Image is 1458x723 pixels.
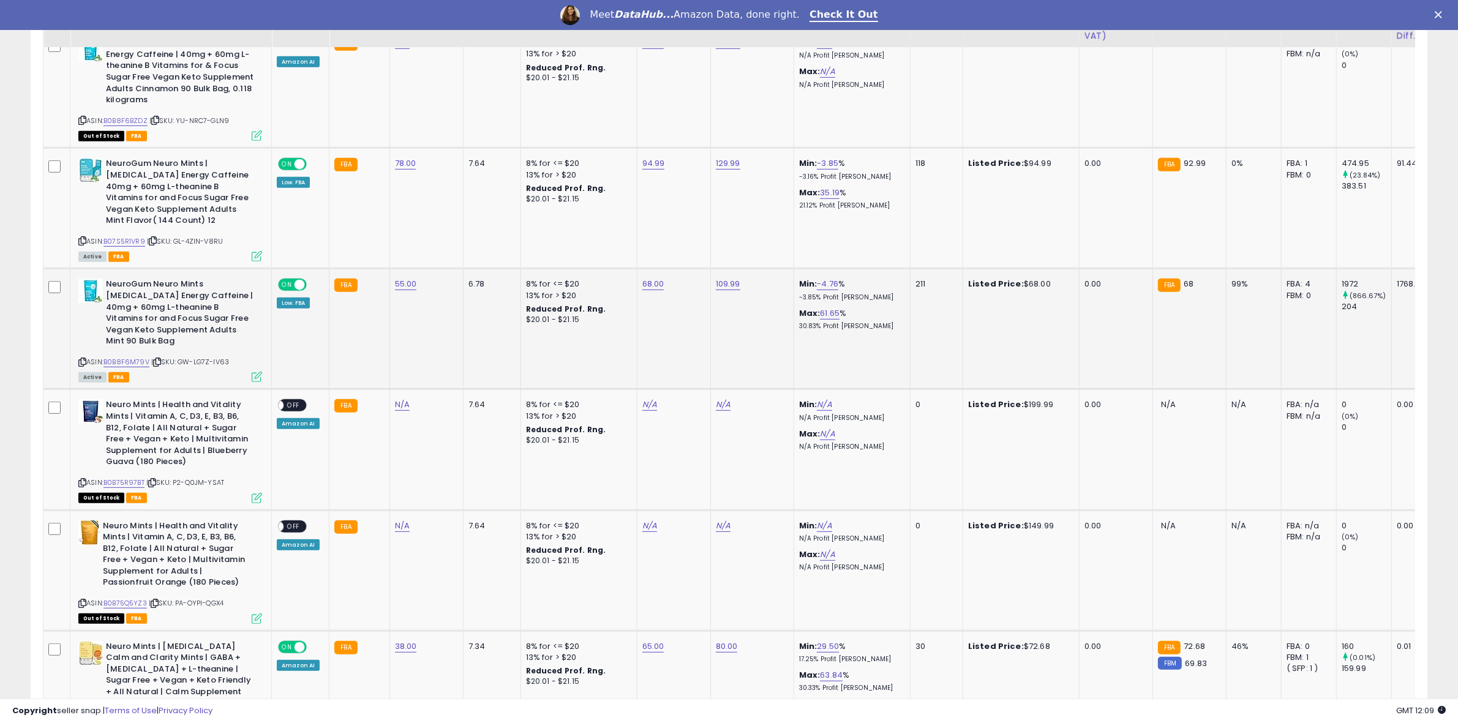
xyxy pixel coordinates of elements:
[78,613,124,624] span: All listings that are currently out of stock and unavailable for purchase on Amazon
[526,435,628,446] div: $20.01 - $21.15
[284,521,303,531] span: OFF
[968,399,1070,410] div: $199.99
[277,539,320,550] div: Amazon AI
[799,414,901,422] p: N/A Profit [PERSON_NAME]
[78,158,103,182] img: 41DeNo31vCL._SL40_.jpg
[149,116,229,125] span: | SKU: YU-NRC7-GLN9
[1342,641,1391,652] div: 160
[915,641,953,652] div: 30
[1397,641,1426,652] div: 0.01
[1396,705,1446,716] span: 2025-09-16 12:09 GMT
[103,236,145,247] a: B07S5R1VR9
[968,520,1070,531] div: $149.99
[820,187,840,199] a: 35.19
[799,173,901,181] p: -3.16% Profit [PERSON_NAME]
[590,9,800,21] div: Meet Amazon Data, done right.
[103,116,148,126] a: B0B8F6BZDZ
[78,131,124,141] span: All listings that are currently out of stock and unavailable for purchase on Amazon
[1342,542,1391,553] div: 0
[642,520,657,532] a: N/A
[1287,652,1327,663] div: FBM: 1
[799,534,901,543] p: N/A Profit [PERSON_NAME]
[1161,520,1176,531] span: N/A
[279,280,295,290] span: ON
[526,290,628,301] div: 13% for > $20
[526,520,628,531] div: 8% for <= $20
[1350,170,1380,180] small: (23.84%)
[305,159,325,170] span: OFF
[468,641,511,652] div: 7.34
[1287,158,1327,169] div: FBA: 1
[279,642,295,652] span: ON
[78,641,103,665] img: 4113fsPkMkL._SL40_.jpg
[799,66,821,77] b: Max:
[305,280,325,290] span: OFF
[642,278,664,290] a: 68.00
[151,357,229,367] span: | SKU: GW-LG7Z-IV63
[1084,279,1143,290] div: 0.00
[968,157,1024,169] b: Listed Price:
[305,642,325,652] span: OFF
[642,640,664,653] a: 65.00
[820,307,840,320] a: 61.65
[1158,657,1182,670] small: FBM
[149,598,224,608] span: | SKU: PA-OYPI-QGX4
[106,399,255,470] b: Neuro Mints | Health and Vitality Mints | Vitamin A, C, D3, E, B3, B6, B12, Folate | All Natural ...
[106,37,255,108] b: NeuroGum Mints [MEDICAL_DATA] Energy Caffeine | 40mg + 60mg L-theanine B Vitamins for & Focus Sug...
[78,399,103,424] img: 41nqKOL0d7L._SL40_.jpg
[968,640,1024,652] b: Listed Price:
[1435,11,1447,18] div: Close
[799,322,901,331] p: 30.83% Profit [PERSON_NAME]
[146,478,224,487] span: | SKU: P2-Q0JM-YSAT
[526,158,628,169] div: 8% for <= $20
[526,48,628,59] div: 13% for > $20
[334,520,357,534] small: FBA
[1342,399,1391,410] div: 0
[799,293,901,302] p: -3.85% Profit [PERSON_NAME]
[799,641,901,664] div: %
[716,157,740,170] a: 129.99
[1342,158,1391,169] div: 474.95
[1184,278,1193,290] span: 68
[12,705,57,716] strong: Copyright
[1158,641,1181,654] small: FBA
[799,158,901,181] div: %
[799,670,901,692] div: %
[799,549,821,560] b: Max:
[78,252,107,262] span: All listings currently available for purchase on Amazon
[526,170,628,181] div: 13% for > $20
[1084,158,1143,169] div: 0.00
[468,520,511,531] div: 7.64
[820,549,835,561] a: N/A
[526,194,628,204] div: $20.01 - $21.15
[716,399,731,411] a: N/A
[915,158,953,169] div: 118
[126,131,147,141] span: FBA
[799,428,821,440] b: Max:
[78,158,262,260] div: ASIN:
[799,187,821,198] b: Max:
[78,520,262,623] div: ASIN:
[1342,181,1391,192] div: 383.51
[642,399,657,411] a: N/A
[820,669,843,681] a: 63.84
[1184,640,1205,652] span: 72.68
[1342,663,1391,674] div: 159.99
[126,493,147,503] span: FBA
[1231,520,1272,531] div: N/A
[817,520,832,532] a: N/A
[1231,641,1272,652] div: 46%
[526,665,606,676] b: Reduced Prof. Rng.
[1397,158,1426,169] div: 91.44
[78,37,103,62] img: 41RviGmxXGL._SL40_.jpg
[799,307,821,319] b: Max:
[817,157,838,170] a: -3.85
[334,279,357,292] small: FBA
[716,640,738,653] a: 80.00
[799,684,901,692] p: 30.33% Profit [PERSON_NAME]
[1342,411,1359,421] small: (0%)
[1158,158,1181,171] small: FBA
[1184,157,1206,169] span: 92.99
[1287,279,1327,290] div: FBA: 4
[147,236,223,246] span: | SKU: GL-4ZIN-V8RU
